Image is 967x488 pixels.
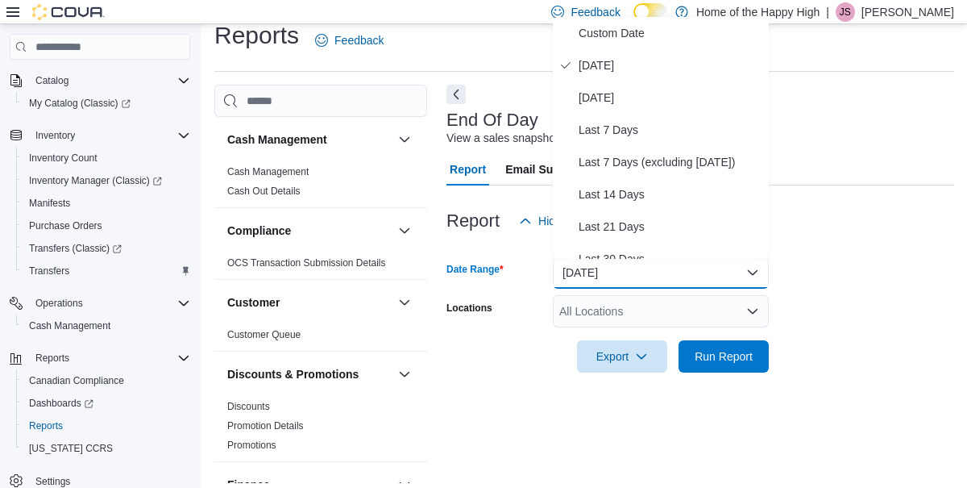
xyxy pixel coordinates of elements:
[3,292,197,315] button: Operations
[633,3,667,20] input: Dark Mode
[577,340,667,373] button: Export
[227,419,304,432] span: Promotion Details
[446,302,492,315] label: Locations
[446,211,500,231] h3: Report
[23,194,77,213] a: Manifests
[3,347,197,369] button: Reports
[579,152,762,172] span: Last 7 Days (excluding [DATE])
[679,340,769,373] button: Run Report
[227,439,276,452] span: Promotions
[227,366,359,382] h3: Discounts & Promotions
[334,32,384,48] span: Feedback
[16,192,197,215] button: Manifests
[23,316,190,336] span: Cash Management
[840,2,851,22] span: JS
[579,23,762,43] span: Custom Date
[214,325,427,351] div: Customer
[505,153,608,186] span: Email Subscription
[513,205,629,237] button: Hide Parameters
[579,217,762,236] span: Last 21 Days
[227,165,309,178] span: Cash Management
[23,94,190,113] span: My Catalog (Classic)
[29,126,81,145] button: Inventory
[227,257,386,269] span: OCS Transaction Submission Details
[29,442,113,455] span: [US_STATE] CCRS
[23,394,100,413] a: Dashboards
[29,419,63,432] span: Reports
[826,2,829,22] p: |
[214,162,427,207] div: Cash Management
[227,420,304,432] a: Promotion Details
[29,97,131,110] span: My Catalog (Classic)
[446,111,538,130] h3: End Of Day
[214,397,427,461] div: Discounts & Promotions
[227,166,309,177] a: Cash Management
[553,17,769,259] div: Select listbox
[579,249,762,269] span: Last 30 Days
[3,69,197,92] button: Catalog
[579,120,762,140] span: Last 7 Days
[16,415,197,437] button: Reports
[446,85,466,104] button: Next
[23,216,190,236] span: Purchase Orders
[23,94,137,113] a: My Catalog (Classic)
[227,366,392,382] button: Discounts & Promotions
[446,263,504,276] label: Date Range
[23,261,190,281] span: Transfers
[16,392,197,415] a: Dashboards
[35,129,75,142] span: Inventory
[16,169,197,192] a: Inventory Manager (Classic)
[446,130,683,147] div: View a sales snapshot for a date or date range.
[29,397,93,410] span: Dashboards
[227,131,327,148] h3: Cash Management
[35,475,70,488] span: Settings
[23,171,190,190] span: Inventory Manager (Classic)
[23,216,109,236] a: Purchase Orders
[395,293,414,312] button: Customer
[23,148,104,168] a: Inventory Count
[16,315,197,337] button: Cash Management
[16,237,197,260] a: Transfers (Classic)
[29,348,190,368] span: Reports
[16,260,197,282] button: Transfers
[227,294,280,311] h3: Customer
[35,74,68,87] span: Catalog
[16,92,197,115] a: My Catalog (Classic)
[23,439,190,458] span: Washington CCRS
[29,242,122,255] span: Transfers (Classic)
[29,265,69,277] span: Transfers
[227,440,276,451] a: Promotions
[227,329,301,340] a: Customer Queue
[571,4,620,20] span: Feedback
[23,239,190,258] span: Transfers (Classic)
[227,223,392,239] button: Compliance
[227,185,301,198] span: Cash Out Details
[16,215,197,237] button: Purchase Orders
[861,2,954,22] p: [PERSON_NAME]
[23,371,131,390] a: Canadian Compliance
[35,297,83,310] span: Operations
[587,340,658,373] span: Export
[214,253,427,279] div: Compliance
[450,153,486,186] span: Report
[29,152,98,165] span: Inventory Count
[579,88,762,107] span: [DATE]
[395,130,414,149] button: Cash Management
[23,439,119,458] a: [US_STATE] CCRS
[29,294,190,313] span: Operations
[695,348,753,365] span: Run Report
[29,126,190,145] span: Inventory
[23,316,117,336] a: Cash Management
[227,328,301,341] span: Customer Queue
[29,348,76,368] button: Reports
[395,221,414,240] button: Compliance
[23,194,190,213] span: Manifests
[29,174,162,187] span: Inventory Manager (Classic)
[32,4,105,20] img: Cova
[746,305,759,318] button: Open list of options
[696,2,820,22] p: Home of the Happy High
[29,71,190,90] span: Catalog
[227,257,386,269] a: OCS Transaction Submission Details
[29,319,110,332] span: Cash Management
[29,197,70,210] span: Manifests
